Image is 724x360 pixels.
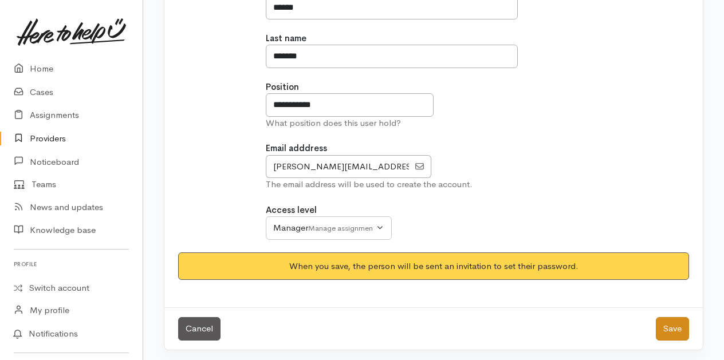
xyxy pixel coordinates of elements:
div: Manager [273,221,374,235]
div: When you save, the person will be sent an invitation to set their password. [178,252,689,280]
div: What position does this user hold? [266,117,602,130]
h6: Profile [14,256,129,272]
label: Access level [266,204,317,217]
small: Manage assignments, users and organisation details [308,223,482,233]
label: Position [266,81,299,94]
a: Cancel [178,317,221,341]
div: The email address will be used to create the account. [266,178,602,191]
button: Save [656,317,689,341]
button: Manager Manage assignments, users and organisation details [266,216,392,240]
label: Last name [266,32,306,45]
label: Email adddress [266,142,327,155]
